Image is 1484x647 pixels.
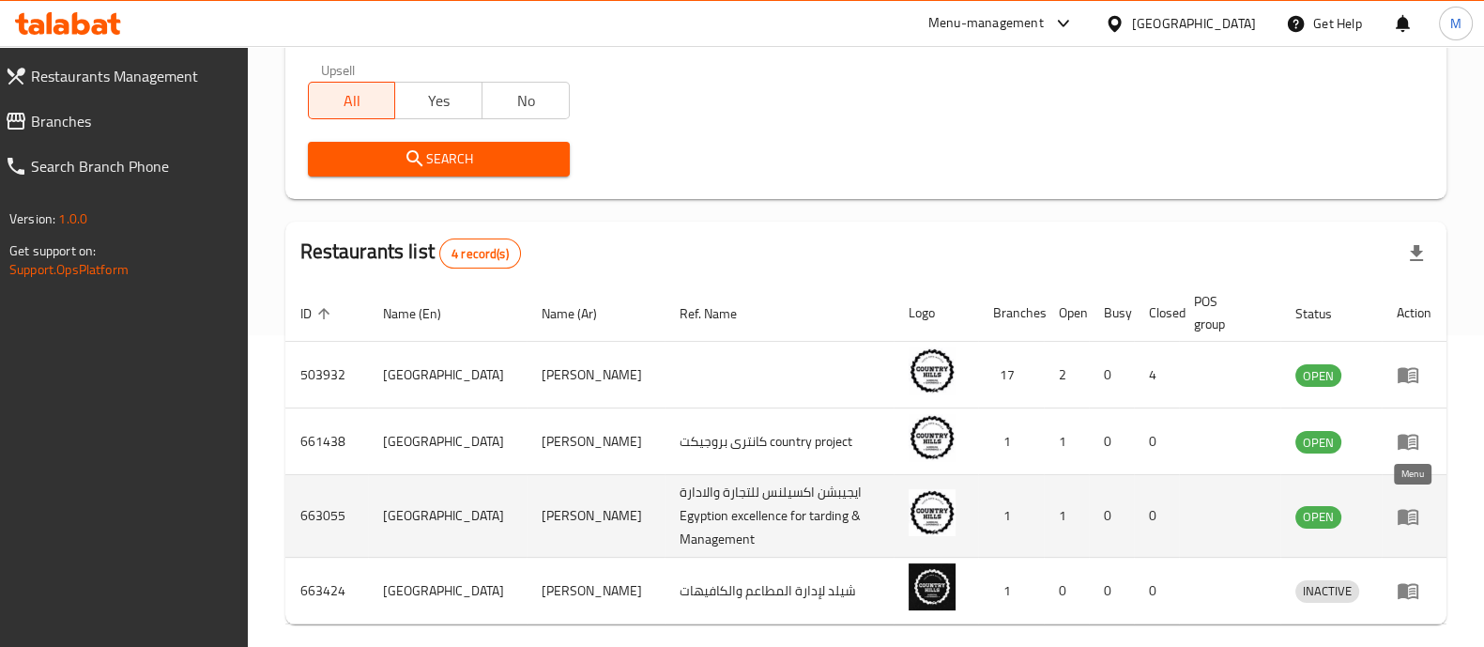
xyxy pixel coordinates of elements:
span: Ref. Name [680,302,761,325]
th: Branches [978,285,1044,342]
td: 663424 [285,558,368,624]
span: POS group [1194,290,1258,335]
span: Version: [9,207,55,231]
h2: Restaurants list [300,238,521,269]
td: 0 [1134,408,1179,475]
th: Closed [1134,285,1179,342]
td: 0 [1044,558,1089,624]
td: [GEOGRAPHIC_DATA] [368,558,527,624]
span: Search Branch Phone [31,155,233,177]
td: 1 [978,558,1044,624]
div: Menu [1397,430,1431,453]
div: Menu [1397,579,1431,602]
div: [GEOGRAPHIC_DATA] [1132,13,1256,34]
td: 1 [1044,408,1089,475]
div: OPEN [1295,364,1341,387]
td: [PERSON_NAME] [527,342,665,408]
span: Name (En) [383,302,466,325]
span: Restaurants Management [31,65,233,87]
td: [PERSON_NAME] [527,558,665,624]
span: OPEN [1295,506,1341,528]
td: 0 [1134,475,1179,558]
span: OPEN [1295,365,1341,387]
span: 1.0.0 [58,207,87,231]
td: 1 [1044,475,1089,558]
td: ايجيبشن اكسيلنس للتجارة والادارة Egyption excellence for tarding & Management [665,475,895,558]
span: Search [323,147,555,171]
td: [PERSON_NAME] [527,475,665,558]
td: 1 [978,475,1044,558]
td: 0 [1134,558,1179,624]
td: 503932 [285,342,368,408]
span: 4 record(s) [440,245,520,263]
td: 663055 [285,475,368,558]
div: OPEN [1295,506,1341,529]
span: All [316,87,389,115]
td: 0 [1089,558,1134,624]
td: [GEOGRAPHIC_DATA] [368,342,527,408]
td: 0 [1089,342,1134,408]
th: Busy [1089,285,1134,342]
label: Upsell [321,63,356,76]
th: Action [1382,285,1446,342]
th: Open [1044,285,1089,342]
span: Yes [403,87,475,115]
td: 4 [1134,342,1179,408]
div: Menu-management [928,12,1044,35]
div: OPEN [1295,431,1341,454]
td: [PERSON_NAME] [527,408,665,475]
td: 661438 [285,408,368,475]
img: Country Hills [909,414,956,461]
span: INACTIVE [1295,580,1359,602]
td: 2 [1044,342,1089,408]
span: Status [1295,302,1356,325]
a: Support.OpsPlatform [9,257,129,282]
span: Branches [31,110,233,132]
img: Country Hills [909,563,956,610]
span: OPEN [1295,432,1341,454]
div: Total records count [439,239,521,269]
td: 0 [1089,475,1134,558]
td: 17 [978,342,1044,408]
span: M [1450,13,1461,34]
span: Get support on: [9,239,96,263]
td: كانترى بروجيكت country project [665,408,895,475]
td: 0 [1089,408,1134,475]
div: Export file [1394,231,1439,276]
button: Yes [394,82,482,119]
td: [GEOGRAPHIC_DATA] [368,408,527,475]
button: No [482,82,570,119]
table: enhanced table [285,285,1446,624]
span: No [490,87,562,115]
button: Search [308,142,570,177]
td: [GEOGRAPHIC_DATA] [368,475,527,558]
img: Country Hills [909,347,956,394]
span: ID [300,302,336,325]
img: Country Hills [909,489,956,536]
td: شيلد لإدارة المطاعم والكافيهات [665,558,895,624]
td: 1 [978,408,1044,475]
span: Name (Ar) [542,302,621,325]
button: All [308,82,396,119]
div: Menu [1397,363,1431,386]
th: Logo [894,285,978,342]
